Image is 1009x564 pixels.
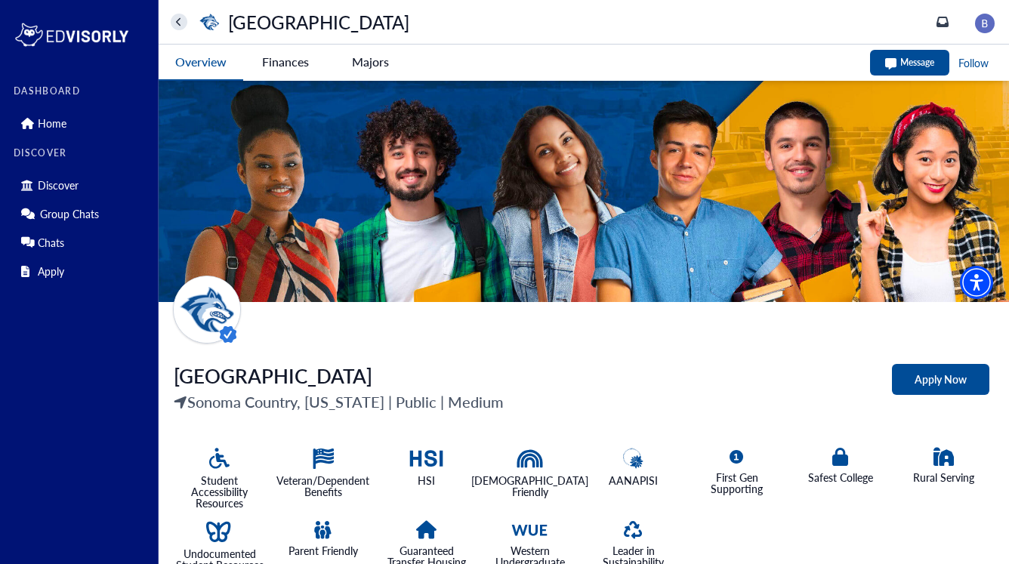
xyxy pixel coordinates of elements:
[38,236,64,249] p: Chats
[14,259,149,283] div: Apply
[328,45,412,79] button: Majors
[276,475,369,498] p: Veteran/Dependent Benefits
[174,475,265,509] p: Student Accessibility Resources
[14,230,149,254] div: Chats
[40,208,99,220] p: Group Chats
[159,45,243,81] button: Overview
[38,265,64,278] p: Apply
[14,111,149,135] div: Home
[197,10,221,34] img: universityName
[174,362,372,390] span: [GEOGRAPHIC_DATA]
[609,475,658,486] p: AANAPISI
[870,50,949,76] button: Message
[228,14,409,30] p: [GEOGRAPHIC_DATA]
[957,54,990,72] button: Follow
[960,266,993,299] div: Accessibility Menu
[14,86,149,97] label: DASHBOARD
[471,475,588,498] p: [DEMOGRAPHIC_DATA] Friendly
[171,14,187,30] button: home
[892,364,989,395] button: Apply Now
[913,472,974,483] p: Rural Serving
[418,475,435,486] p: HSI
[14,20,130,50] img: logo
[14,202,149,226] div: Group Chats
[975,14,995,33] img: image
[173,276,241,344] img: universityName
[243,45,328,79] button: Finances
[174,390,504,413] p: Sonoma Country, [US_STATE] | Public | Medium
[14,148,149,159] label: DISCOVER
[38,179,79,192] p: Discover
[289,545,358,556] p: Parent Friendly
[691,472,782,495] p: First Gen Supporting
[808,472,873,483] p: Safest College
[38,117,66,130] p: Home
[936,16,949,28] a: inbox
[14,173,149,197] div: Discover
[159,81,1009,302] img: A group of six diverse students smiling, holding books and backpacks, with a blue and yellow back...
